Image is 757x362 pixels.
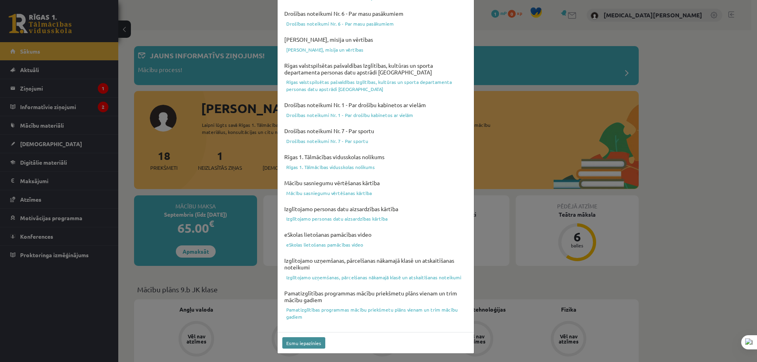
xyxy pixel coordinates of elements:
h4: Mācību sasniegumu vērtēšanas kārtība [282,178,469,188]
a: eSkolas lietošanas pamācības video [282,240,469,249]
a: Izglītojamo personas datu aizsardzības kārtība [282,214,469,223]
a: Rīgas valstspilsētas pašvaldības Izglītības, kultūras un sporta departamenta personas datu apstrā... [282,77,469,94]
h4: Drošības noteikumi Nr. 7 - Par sportu [282,126,469,136]
a: Rīgas 1. Tālmācības vidusskolas nolikums [282,162,469,172]
a: Drošības noteikumi Nr. 7 - Par sportu [282,136,469,146]
a: Mācību sasniegumu vērtēšanas kārtība [282,188,469,198]
h4: [PERSON_NAME], misija un vērtības [282,34,469,45]
h4: Rīgas valstspilsētas pašvaldības Izglītības, kultūras un sporta departamenta personas datu apstrā... [282,60,469,78]
a: [PERSON_NAME], misija un vērtības [282,45,469,54]
a: Pamatizglītības programmas mācību priekšmetu plāns vienam un trim mācību gadiem [282,305,469,321]
h4: Izglītojamo personas datu aizsardzības kārtība [282,204,469,214]
h4: Pamatizglītības programmas mācību priekšmetu plāns vienam un trim mācību gadiem [282,288,469,305]
h4: Drošības noteikumi Nr. 1 - Par drošību kabinetos ar vielām [282,100,469,110]
h4: Rīgas 1. Tālmācības vidusskolas nolikums [282,152,469,162]
a: Drošības noteikumi Nr. 1 - Par drošību kabinetos ar vielām [282,110,469,120]
button: Esmu iepazinies [282,337,325,349]
h4: Izglītojamo uzņemšanas, pārcelšanas nākamajā klasē un atskaitīšanas noteikumi [282,255,469,273]
a: Izglītojamo uzņemšanas, pārcelšanas nākamajā klasē un atskaitīšanas noteikumi [282,273,469,282]
a: Drošības noteikumi Nr. 6 - Par masu pasākumiem [282,19,469,28]
h4: eSkolas lietošanas pamācības video [282,229,469,240]
h4: Drošības noteikumi Nr. 6 - Par masu pasākumiem [282,8,469,19]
